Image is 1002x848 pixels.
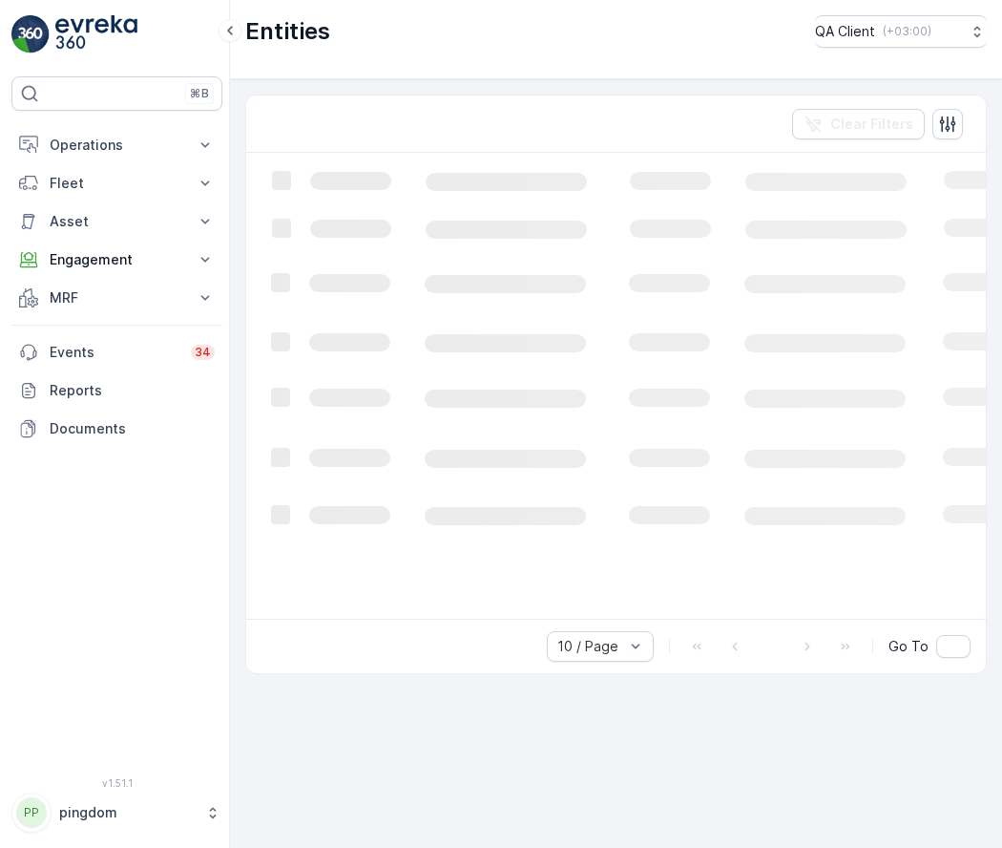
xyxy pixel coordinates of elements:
button: Fleet [11,164,222,202]
p: Events [50,343,179,362]
p: Engagement [50,250,184,269]
img: logo [11,15,50,53]
div: PP [16,797,47,828]
button: Asset [11,202,222,241]
span: v 1.51.1 [11,777,222,789]
button: Operations [11,126,222,164]
p: ( +03:00 ) [883,24,931,39]
p: Clear Filters [830,115,913,134]
p: ⌘B [190,86,209,101]
p: Reports [50,381,215,400]
button: Engagement [11,241,222,279]
p: pingdom [59,803,196,822]
p: Operations [50,136,184,155]
a: Events34 [11,333,222,371]
p: Documents [50,419,215,438]
p: Fleet [50,174,184,193]
button: QA Client(+03:00) [815,15,987,48]
p: 34 [195,345,211,360]
p: MRF [50,288,184,307]
a: Documents [11,410,222,448]
button: Clear Filters [792,109,925,139]
button: MRF [11,279,222,317]
p: Entities [245,16,330,47]
button: PPpingdom [11,793,222,833]
p: Asset [50,212,184,231]
a: Reports [11,371,222,410]
p: QA Client [815,22,875,41]
span: Go To [888,637,929,656]
img: logo_light-DOdMpM7g.png [55,15,137,53]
